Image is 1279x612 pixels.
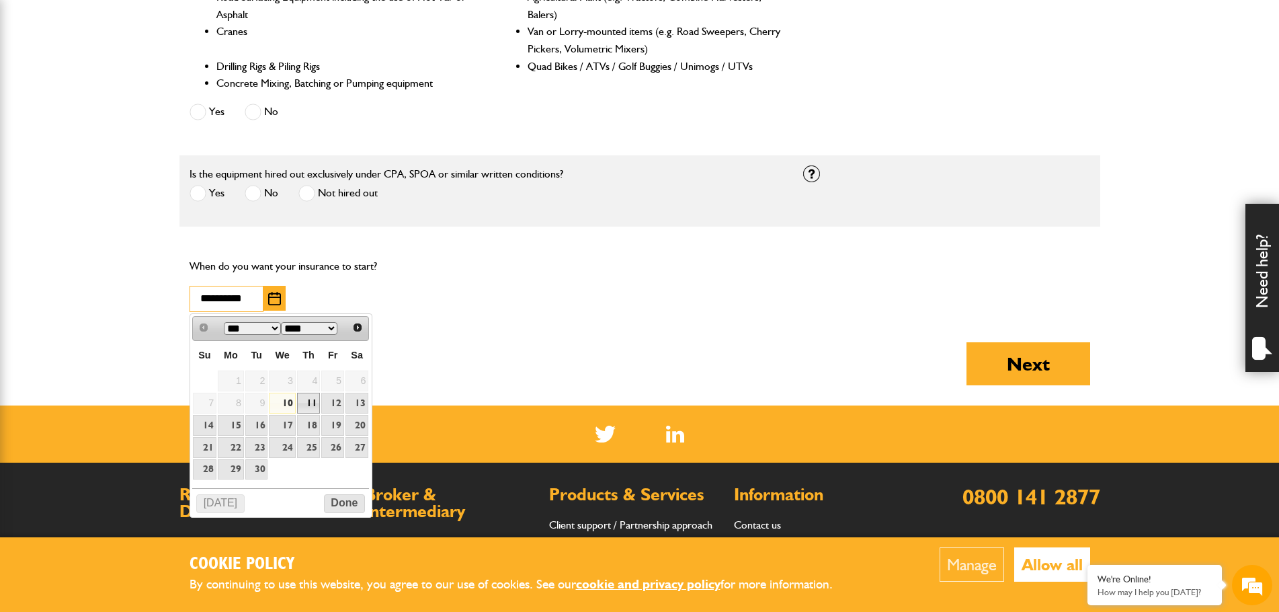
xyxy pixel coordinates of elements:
[298,185,378,202] label: Not hired out
[190,574,855,595] p: By continuing to use this website, you agree to our use of cookies. See our for more information.
[734,486,905,504] h2: Information
[666,426,684,443] a: LinkedIn
[196,494,245,513] button: [DATE]
[940,547,1004,582] button: Manage
[190,104,224,120] label: Yes
[245,104,278,120] label: No
[190,185,224,202] label: Yes
[251,350,262,360] span: Tuesday
[321,415,344,436] a: 19
[218,415,244,436] a: 15
[966,342,1090,385] button: Next
[193,415,216,436] a: 14
[216,23,471,57] li: Cranes
[297,393,320,414] a: 11
[198,350,210,360] span: Sunday
[734,519,781,531] a: Contact us
[364,536,468,549] a: JCB Wholesale Division
[328,350,337,360] span: Friday
[1098,587,1212,597] p: How may I help you today?
[297,437,320,458] a: 25
[190,554,855,575] h2: Cookie Policy
[351,350,363,360] span: Saturday
[190,169,563,180] label: Is the equipment hired out exclusively under CPA, SPOA or similar written conditions?
[576,576,720,592] a: cookie and privacy policy
[352,322,363,333] span: Next
[345,437,368,458] a: 27
[224,350,238,360] span: Monday
[962,484,1100,510] a: 0800 141 2877
[297,415,320,436] a: 18
[179,536,258,549] a: FCA authorisation
[345,415,368,436] a: 20
[193,437,216,458] a: 21
[1014,547,1090,582] button: Allow all
[302,350,315,360] span: Thursday
[190,258,477,275] p: When do you want your insurance to start?
[268,292,281,305] img: Choose date
[364,486,536,521] h2: Broker & Intermediary
[528,58,782,75] li: Quad Bikes / ATVs / Golf Buggies / Unimogs / UTVs
[216,75,471,92] li: Concrete Mixing, Batching or Pumping equipment
[595,426,616,443] img: Twitter
[549,486,720,504] h2: Products & Services
[1245,204,1279,372] div: Need help?
[666,426,684,443] img: Linked In
[218,437,244,458] a: 22
[218,459,244,480] a: 29
[245,185,278,202] label: No
[179,486,351,521] h2: Regulations & Documents
[269,437,295,458] a: 24
[269,393,295,414] a: 10
[216,58,471,75] li: Drilling Rigs & Piling Rigs
[345,393,368,414] a: 13
[245,415,268,436] a: 16
[245,437,268,458] a: 23
[734,536,769,549] a: Careers
[269,415,295,436] a: 17
[276,350,290,360] span: Wednesday
[1098,574,1212,585] div: We're Online!
[193,459,216,480] a: 28
[321,437,344,458] a: 26
[245,459,268,480] a: 30
[528,23,782,57] li: Van or Lorry-mounted items (e.g. Road Sweepers, Cherry Pickers, Volumetric Mixers)
[324,494,365,513] button: Done
[549,519,712,531] a: Client support / Partnership approach
[348,318,368,338] a: Next
[321,393,344,414] a: 12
